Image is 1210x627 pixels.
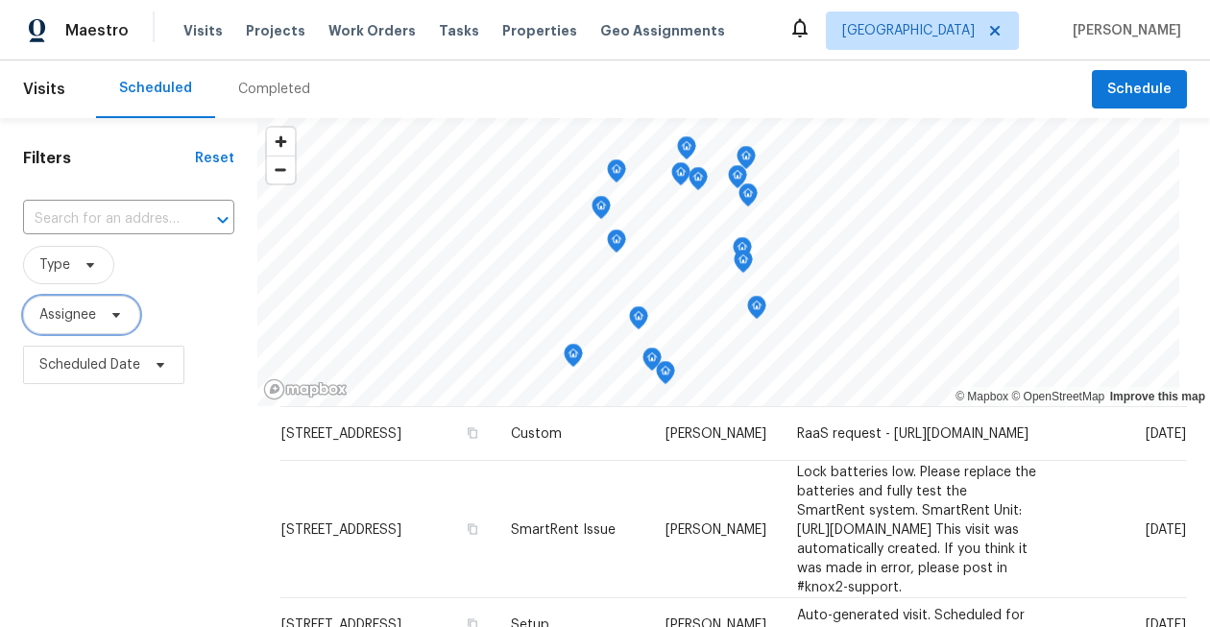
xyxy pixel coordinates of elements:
span: [PERSON_NAME] [1065,21,1181,40]
span: Properties [502,21,577,40]
div: Map marker [677,136,696,166]
span: Scheduled Date [39,355,140,374]
div: Scheduled [119,79,192,98]
button: Schedule [1092,70,1187,109]
a: Mapbox [956,390,1008,403]
div: Map marker [592,196,611,226]
span: [DATE] [1146,427,1186,441]
button: Zoom out [267,156,295,183]
span: SmartRent Issue [511,522,616,536]
span: [PERSON_NAME] [665,522,766,536]
span: Tasks [439,24,479,37]
span: Lock batteries low. Please replace the batteries and fully test the SmartRent system. SmartRent U... [797,465,1036,593]
div: Map marker [642,348,662,377]
span: Type [39,255,70,275]
a: OpenStreetMap [1011,390,1104,403]
span: Assignee [39,305,96,325]
div: Map marker [728,165,747,195]
div: Map marker [738,183,758,213]
span: Visits [183,21,223,40]
span: Geo Assignments [600,21,725,40]
input: Search for an address... [23,205,181,234]
div: Map marker [607,159,626,189]
span: [DATE] [1146,522,1186,536]
div: Reset [195,149,234,168]
span: Projects [246,21,305,40]
div: Map marker [733,237,752,267]
span: Custom [511,427,562,441]
h1: Filters [23,149,195,168]
div: Map marker [671,162,690,192]
a: Improve this map [1110,390,1205,403]
span: [STREET_ADDRESS] [281,522,401,536]
button: Zoom in [267,128,295,156]
span: Work Orders [328,21,416,40]
div: Completed [238,80,310,99]
span: RaaS request - [URL][DOMAIN_NAME] [797,427,1028,441]
span: Maestro [65,21,129,40]
div: Map marker [689,167,708,197]
span: Schedule [1107,78,1172,102]
div: Map marker [737,146,756,176]
div: Map marker [656,361,675,391]
span: [PERSON_NAME] [665,427,766,441]
button: Copy Address [463,424,480,442]
canvas: Map [257,118,1179,406]
div: Map marker [564,344,583,374]
button: Open [209,206,236,233]
span: [GEOGRAPHIC_DATA] [842,21,975,40]
a: Mapbox homepage [263,378,348,400]
div: Map marker [747,296,766,326]
div: Map marker [734,250,753,279]
button: Copy Address [463,519,480,537]
span: Zoom out [267,157,295,183]
span: Visits [23,68,65,110]
span: [STREET_ADDRESS] [281,427,401,441]
div: Map marker [629,306,648,336]
div: Map marker [607,229,626,259]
